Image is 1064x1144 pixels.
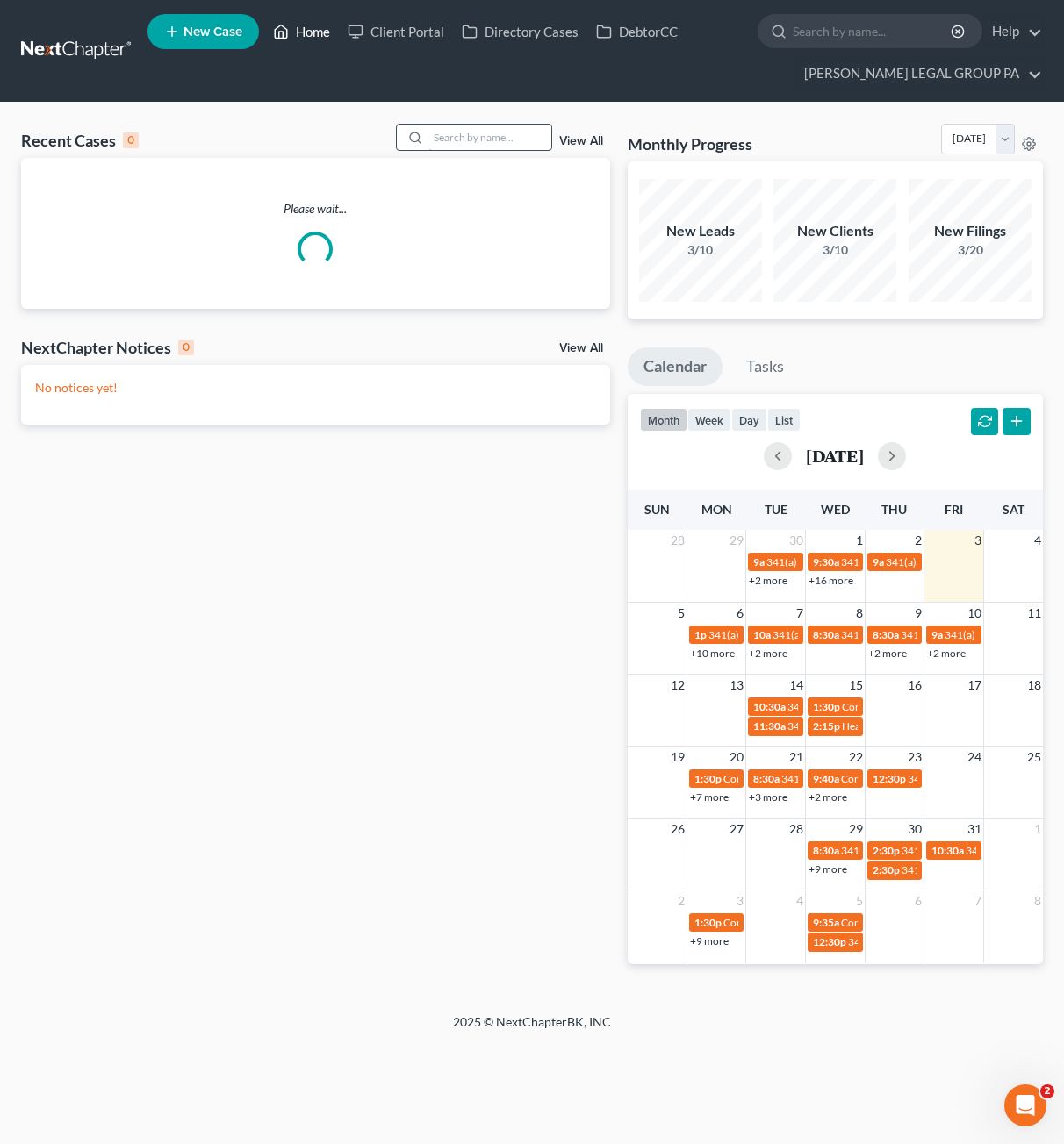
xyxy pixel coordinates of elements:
span: 10 [966,603,983,624]
span: 29 [847,819,865,840]
span: 7 [973,890,983,912]
span: 2:30p [873,844,900,857]
span: 23 [906,747,924,768]
span: 2:15p [813,719,840,733]
h3: Monthly Progress [628,133,752,154]
a: Tasks [730,347,800,386]
a: View All [559,135,603,147]
span: 3 [735,890,745,912]
a: +2 more [809,790,847,804]
span: 341(a) meeting for [PERSON_NAME] [787,700,957,713]
div: New Filings [909,221,1032,241]
div: New Leads [639,221,762,241]
span: 2 [1040,1084,1054,1098]
span: 341(a) meeting for [PERSON_NAME] [886,555,1055,568]
span: Confirmation Hearing for [PERSON_NAME] [841,916,1042,929]
span: 10:30a [931,844,964,857]
span: 8:30a [873,628,899,641]
div: 0 [123,132,139,148]
span: 9a [753,555,765,568]
span: Sun [644,502,670,517]
span: 341(a) meeting for [PERSON_NAME] [841,555,1010,568]
span: 26 [669,819,687,840]
a: +10 more [690,647,735,660]
a: Calendar [628,347,723,386]
span: 1:30p [694,916,722,929]
a: [PERSON_NAME] LEGAL GROUP PA [795,58,1042,89]
span: 1:30p [694,772,722,785]
span: 8:30a [813,844,839,857]
span: 12:30p [873,772,906,785]
span: 25 [1025,747,1043,768]
a: +7 more [690,790,729,804]
span: 12 [669,675,687,696]
span: 21 [787,747,805,768]
span: 12:30p [813,935,846,948]
span: 5 [676,603,687,624]
span: 341(a) meeting for [PERSON_NAME] [708,628,878,641]
span: 19 [669,747,687,768]
span: 7 [794,603,805,624]
span: 2:30p [873,863,900,876]
span: 2 [913,530,924,551]
span: 20 [728,747,745,768]
span: 341(a) meeting for [PERSON_NAME] [848,935,1017,948]
span: 341(a) meeting for [PERSON_NAME] & [PERSON_NAME] [787,719,1050,733]
h2: [DATE] [806,447,864,465]
span: 13 [728,675,745,696]
span: Hearing for [PERSON_NAME] [842,719,979,733]
span: 4 [794,890,805,912]
span: 2 [676,890,687,912]
div: New Clients [773,221,896,241]
span: Confirmation hearing for [PERSON_NAME] [723,772,923,785]
div: 3/10 [773,241,896,259]
span: 10:30a [753,700,786,713]
span: 11 [1025,603,1043,624]
span: New Case [183,25,242,39]
a: +2 more [749,647,787,660]
span: 22 [847,747,865,768]
span: 3 [973,530,983,551]
span: 341(a) meeting for [PERSON_NAME] [841,628,1010,641]
a: View All [559,342,603,354]
span: 9a [931,628,943,641]
span: 31 [966,819,983,840]
span: 8:30a [813,628,839,641]
input: Search by name... [793,15,953,47]
span: 27 [728,819,745,840]
span: 1:30p [813,700,840,713]
div: Recent Cases [21,130,139,151]
input: Search by name... [428,125,551,150]
span: 30 [906,819,924,840]
span: Sat [1003,502,1024,517]
div: 3/10 [639,241,762,259]
a: +9 more [690,934,729,947]
a: +2 more [868,647,907,660]
p: Please wait... [21,200,610,218]
span: 341(a) meeting for [PERSON_NAME] [766,555,936,568]
a: DebtorCC [587,16,687,47]
span: 1 [1032,819,1043,840]
a: Directory Cases [453,16,587,47]
span: 8 [1032,890,1043,912]
a: +3 more [749,790,787,804]
span: 16 [906,675,924,696]
span: 6 [735,603,745,624]
span: 341(a) meeting for [PERSON_NAME] [781,772,951,785]
span: 28 [669,530,687,551]
a: +2 more [927,647,966,660]
div: NextChapter Notices [21,337,194,358]
span: 9:35a [813,916,839,929]
span: Tue [765,502,787,517]
span: Fri [945,502,963,517]
span: Thu [881,502,907,517]
span: 5 [854,890,865,912]
a: Home [264,16,339,47]
span: 10a [753,628,771,641]
span: 6 [913,890,924,912]
span: 1p [694,628,707,641]
button: week [687,408,731,432]
span: 8:30a [753,772,780,785]
a: +16 more [809,574,853,587]
a: +2 more [749,574,787,587]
